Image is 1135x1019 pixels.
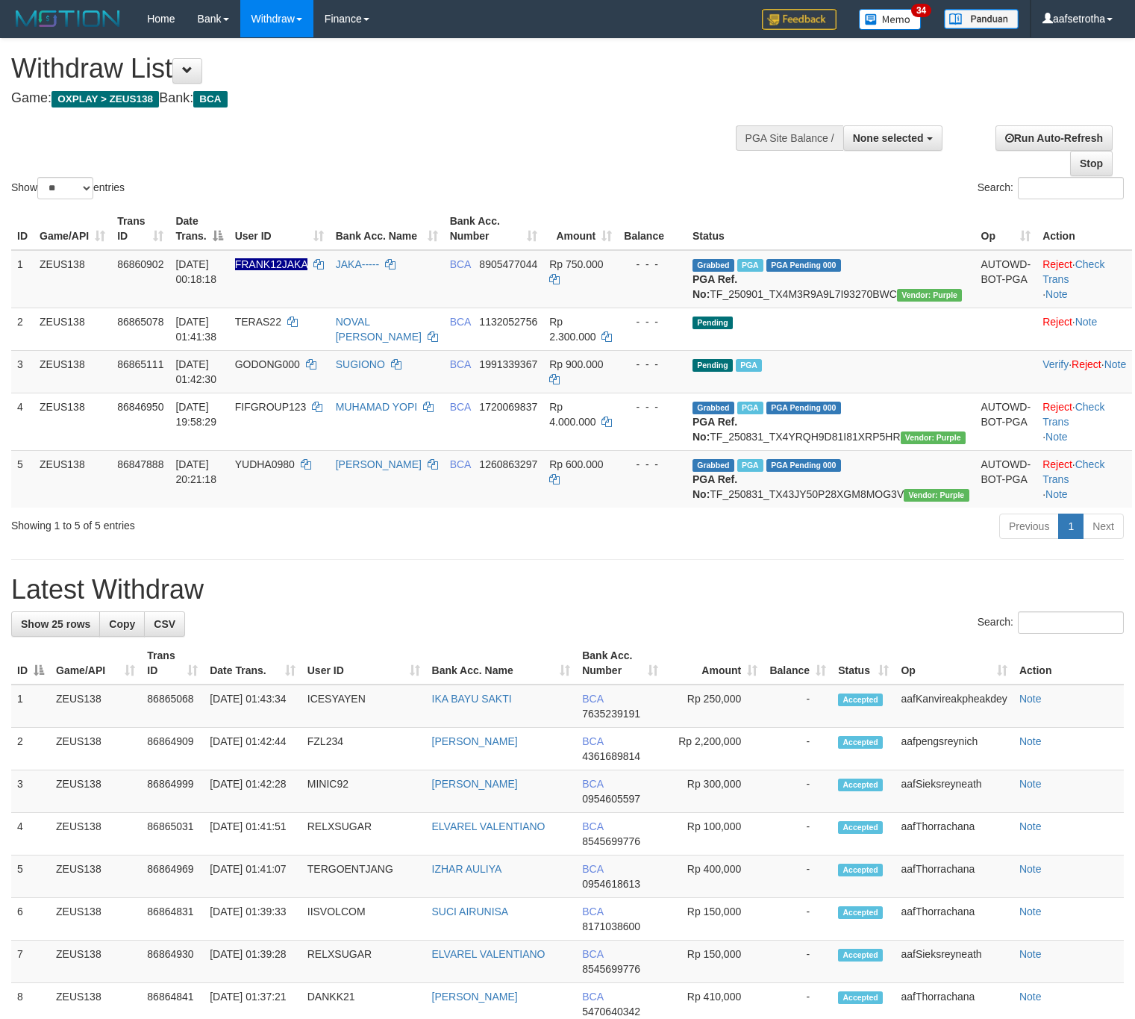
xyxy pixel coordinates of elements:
[175,458,216,485] span: [DATE] 20:21:18
[117,258,163,270] span: 86860902
[34,308,111,350] td: ZEUS138
[1042,358,1069,370] a: Verify
[117,358,163,370] span: 86865111
[301,728,426,770] td: FZL234
[853,132,924,144] span: None selected
[1075,316,1098,328] a: Note
[204,813,301,856] td: [DATE] 01:41:51
[193,91,227,107] span: BCA
[1042,458,1104,485] a: Check Trans
[141,685,204,728] td: 86865068
[692,317,733,329] span: Pending
[432,735,518,747] a: [PERSON_NAME]
[432,948,545,960] a: ELVAREL VALENTIANO
[582,963,640,975] span: Copy 8545699776 to clipboard
[50,685,141,728] td: ZEUS138
[11,728,50,770] td: 2
[999,514,1059,539] a: Previous
[50,813,141,856] td: ZEUS138
[301,941,426,983] td: RELXSUGAR
[624,457,681,472] div: - - -
[1042,258,1072,270] a: Reject
[336,458,422,470] a: [PERSON_NAME]
[235,258,307,270] span: Nama rekening ada tanda titik/strip, harap diedit
[479,258,537,270] span: Copy 8905477044 to clipboard
[204,898,301,941] td: [DATE] 01:39:33
[978,177,1124,199] label: Search:
[37,177,93,199] select: Showentries
[664,642,763,685] th: Amount: activate to sort column ascending
[336,258,379,270] a: JAKA-----
[1042,401,1072,413] a: Reject
[1018,611,1124,634] input: Search:
[838,694,883,706] span: Accepted
[336,401,417,413] a: MUHAMAD YOPI
[624,399,681,414] div: - - -
[111,208,169,250] th: Trans ID: activate to sort column ascending
[204,856,301,898] td: [DATE] 01:41:07
[975,208,1037,250] th: Op: activate to sort column ascending
[204,642,301,685] th: Date Trans.: activate to sort column ascending
[895,642,1013,685] th: Op: activate to sort column ascending
[1042,401,1104,428] a: Check Trans
[141,770,204,813] td: 86864999
[336,358,385,370] a: SUGIONO
[11,642,50,685] th: ID: activate to sort column descending
[762,9,837,30] img: Feedback.jpg
[1045,488,1068,500] a: Note
[426,642,577,685] th: Bank Acc. Name: activate to sort column ascending
[34,450,111,508] td: ZEUS138
[301,856,426,898] td: TERGOENTJANG
[1019,693,1042,705] a: Note
[737,259,763,272] span: Marked by aafpengsreynich
[144,611,185,637] a: CSV
[229,208,330,250] th: User ID: activate to sort column ascending
[763,728,832,770] td: -
[432,863,502,875] a: IZHAR AULIYA
[1036,350,1132,393] td: · ·
[175,258,216,285] span: [DATE] 00:18:18
[1019,778,1042,790] a: Note
[582,991,603,1003] span: BCA
[141,642,204,685] th: Trans ID: activate to sort column ascending
[549,358,603,370] span: Rp 900.000
[175,401,216,428] span: [DATE] 19:58:29
[204,770,301,813] td: [DATE] 01:42:28
[11,250,34,308] td: 1
[911,4,931,17] span: 34
[141,728,204,770] td: 86864909
[624,314,681,329] div: - - -
[975,450,1037,508] td: AUTOWD-BOT-PGA
[687,450,975,508] td: TF_250831_TX43JY50P28XGM8MOG3V
[11,177,125,199] label: Show entries
[838,821,883,834] span: Accepted
[141,898,204,941] td: 86864831
[763,856,832,898] td: -
[432,778,518,790] a: [PERSON_NAME]
[895,856,1013,898] td: aafThorrachana
[11,54,742,84] h1: Withdraw List
[582,793,640,805] span: Copy 0954605597 to clipboard
[838,779,883,791] span: Accepted
[301,685,426,728] td: ICESYAYEN
[624,357,681,372] div: - - -
[582,863,603,875] span: BCA
[975,393,1037,450] td: AUTOWD-BOT-PGA
[11,575,1124,605] h1: Latest Withdraw
[582,735,603,747] span: BCA
[624,257,681,272] div: - - -
[944,9,1019,29] img: panduan.png
[737,459,763,472] span: Marked by aafnoeunsreypich
[692,459,734,472] span: Grabbed
[549,401,595,428] span: Rp 4.000.000
[11,350,34,393] td: 3
[737,402,763,414] span: Marked by aafnoeunsreypich
[50,941,141,983] td: ZEUS138
[301,813,426,856] td: RELXSUGAR
[450,358,471,370] span: BCA
[901,431,966,444] span: Vendor URL: https://trx4.1velocity.biz
[479,458,537,470] span: Copy 1260863297 to clipboard
[664,685,763,728] td: Rp 250,000
[169,208,228,250] th: Date Trans.: activate to sort column descending
[11,898,50,941] td: 6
